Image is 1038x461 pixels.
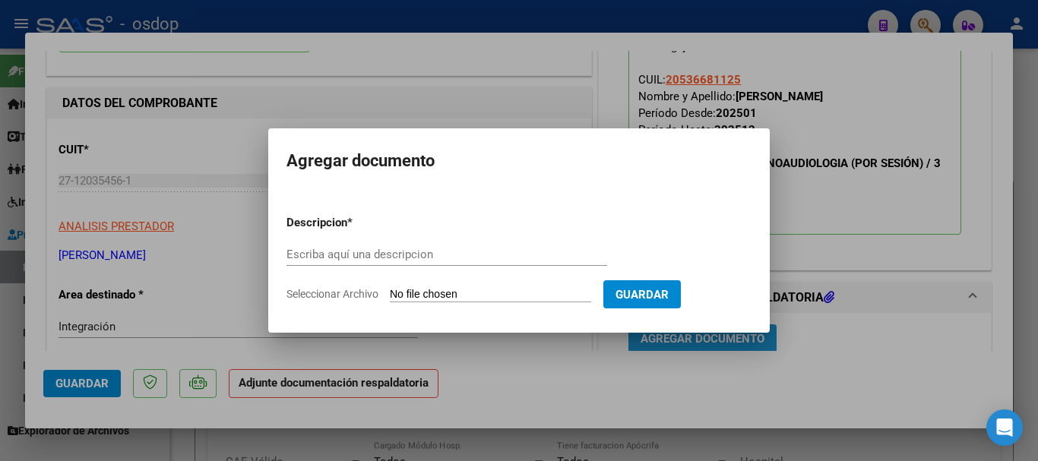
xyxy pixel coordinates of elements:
[286,214,426,232] p: Descripcion
[603,280,681,308] button: Guardar
[616,288,669,302] span: Guardar
[286,288,378,300] span: Seleccionar Archivo
[986,409,1023,446] div: Open Intercom Messenger
[286,147,752,175] h2: Agregar documento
